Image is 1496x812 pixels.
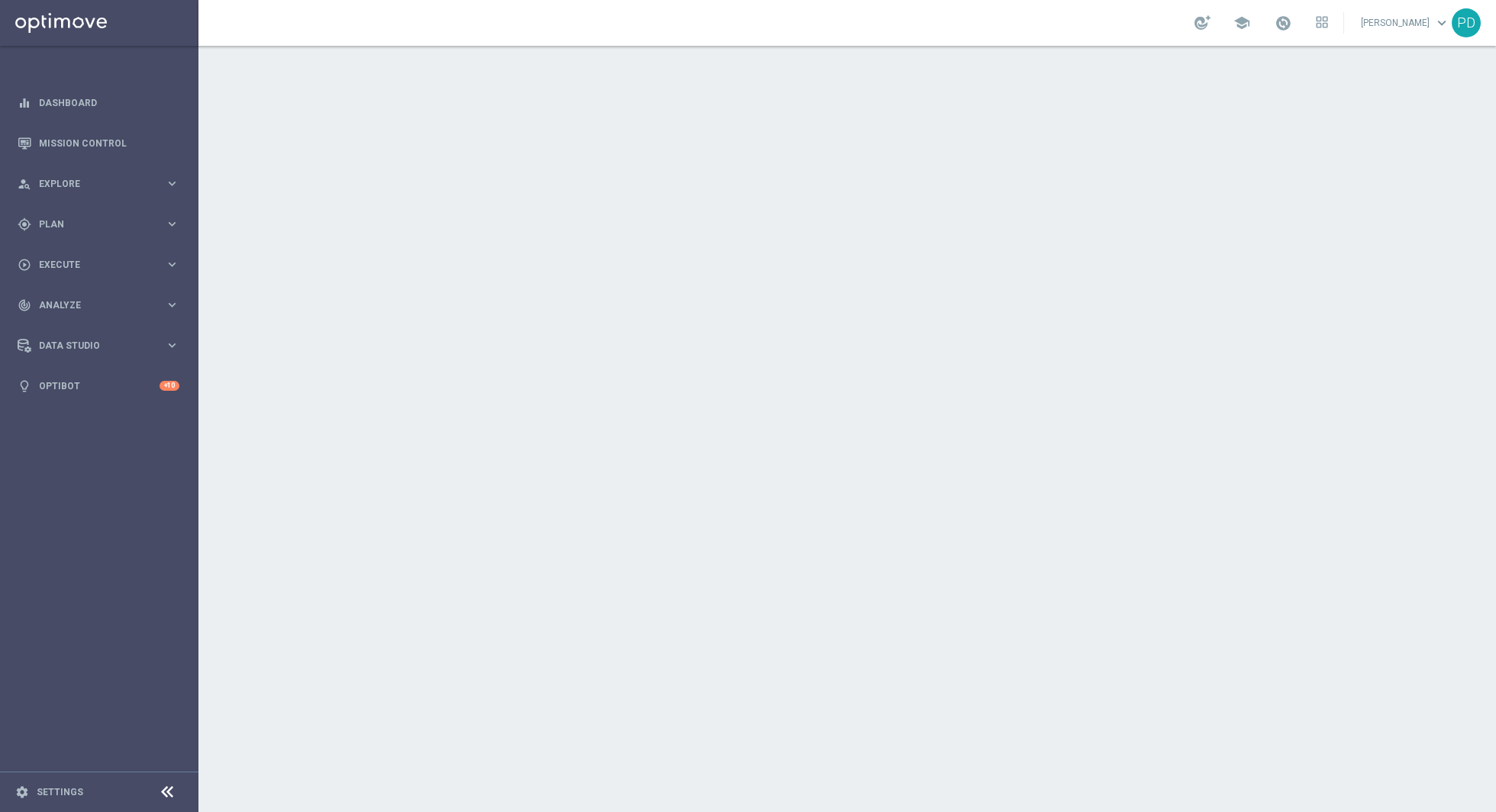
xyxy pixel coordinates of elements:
[17,218,180,230] button: gps_fixed Plan keyboard_arrow_right
[37,788,83,797] a: Settings
[165,217,179,231] i: keyboard_arrow_right
[18,258,31,272] i: play_circle_outline
[18,258,165,272] div: Execute
[39,179,165,188] span: Explore
[18,177,165,191] div: Explore
[39,341,165,350] span: Data Studio
[39,82,179,123] a: Dashboard
[17,178,180,190] button: person_search Explore keyboard_arrow_right
[18,177,31,191] i: person_search
[165,298,179,312] i: keyboard_arrow_right
[18,217,31,231] i: gps_fixed
[17,299,180,311] button: track_changes Analyze keyboard_arrow_right
[18,82,179,123] div: Dashboard
[39,123,179,163] a: Mission Control
[1233,14,1250,31] span: school
[160,381,179,391] div: +10
[39,366,160,406] a: Optibot
[1452,8,1481,37] div: PD
[18,298,31,312] i: track_changes
[39,220,165,229] span: Plan
[15,785,29,799] i: settings
[17,340,180,352] button: Data Studio keyboard_arrow_right
[18,298,165,312] div: Analyze
[18,339,165,353] div: Data Studio
[165,176,179,191] i: keyboard_arrow_right
[39,301,165,310] span: Analyze
[165,257,179,272] i: keyboard_arrow_right
[18,366,179,406] div: Optibot
[18,217,165,231] div: Plan
[18,123,179,163] div: Mission Control
[18,379,31,393] i: lightbulb
[1433,14,1450,31] span: keyboard_arrow_down
[17,137,180,150] button: Mission Control
[1359,11,1452,34] a: [PERSON_NAME]keyboard_arrow_down
[39,260,165,269] span: Execute
[18,96,31,110] i: equalizer
[17,97,180,109] button: equalizer Dashboard
[165,338,179,353] i: keyboard_arrow_right
[17,259,180,271] button: play_circle_outline Execute keyboard_arrow_right
[17,380,180,392] button: lightbulb Optibot +10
